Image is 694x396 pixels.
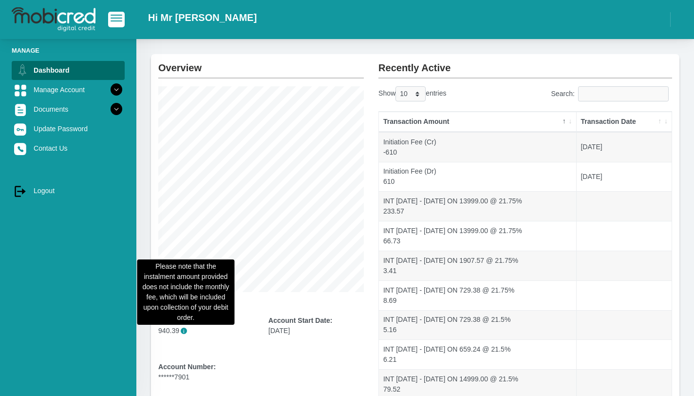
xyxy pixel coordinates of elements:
div: [DATE] [268,316,364,336]
td: Initiation Fee (Dr) 610 [379,162,577,192]
th: Transaction Amount: activate to sort column descending [379,112,577,132]
label: Show entries [378,86,446,101]
input: Search: [578,86,669,101]
a: Dashboard [12,61,125,79]
td: [DATE] [577,162,672,192]
span: i [181,328,187,334]
td: INT [DATE] - [DATE] ON 1907.57 @ 21.75% 3.41 [379,251,577,280]
b: Account Number: [158,363,216,371]
td: INT [DATE] - [DATE] ON 659.24 @ 21.5% 6.21 [379,339,577,369]
b: Account Start Date: [268,317,332,324]
a: Contact Us [12,139,125,158]
div: Please note that the instalment amount provided does not include the monthly fee, which will be i... [137,259,235,325]
a: Update Password [12,119,125,138]
th: Transaction Date: activate to sort column ascending [577,112,672,132]
a: Manage Account [12,80,125,99]
td: INT [DATE] - [DATE] ON 13999.00 @ 21.75% 66.73 [379,221,577,251]
img: logo-mobicred.svg [12,7,95,32]
h2: Recently Active [378,54,672,74]
td: [DATE] [577,132,672,162]
td: INT [DATE] - [DATE] ON 13999.00 @ 21.75% 233.57 [379,191,577,221]
td: Initiation Fee (Cr) -610 [379,132,577,162]
a: Logout [12,181,125,200]
h2: Overview [158,54,364,74]
label: Search: [551,86,672,101]
p: 940.39 [158,326,254,336]
h2: Hi Mr [PERSON_NAME] [148,12,257,23]
select: Showentries [395,86,426,101]
li: Manage [12,46,125,55]
td: INT [DATE] - [DATE] ON 729.38 @ 21.75% 8.69 [379,280,577,310]
a: Documents [12,100,125,119]
td: INT [DATE] - [DATE] ON 729.38 @ 21.5% 5.16 [379,310,577,340]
